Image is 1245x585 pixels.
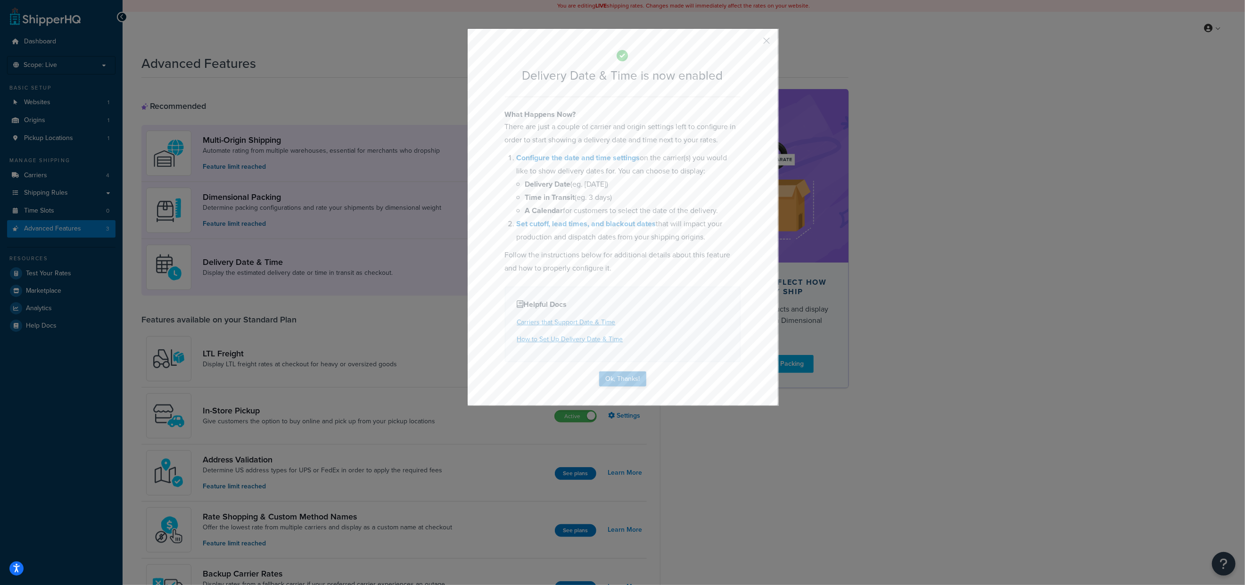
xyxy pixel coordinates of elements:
li: (eg. [DATE]) [525,178,741,191]
a: How to Set Up Delivery Date & Time [517,334,623,344]
a: Carriers that Support Date & Time [517,317,616,327]
h4: Helpful Docs [517,299,728,310]
li: (eg. 3 days) [525,191,741,204]
p: There are just a couple of carrier and origin settings left to configure in order to start showin... [505,120,741,147]
li: for customers to select the date of the delivery. [525,204,741,217]
li: that will impact your production and dispatch dates from your shipping origins. [517,217,741,244]
b: A Calendar [525,205,563,216]
li: on the carrier(s) you would like to show delivery dates for. You can choose to display: [517,151,741,217]
h2: Delivery Date & Time is now enabled [505,69,741,82]
button: Ok, Thanks! [599,371,646,387]
b: Delivery Date [525,179,571,190]
a: Set cutoff, lead times, and blackout dates [517,218,656,229]
p: Follow the instructions below for additional details about this feature and how to properly confi... [505,248,741,275]
a: Configure the date and time settings [517,152,640,163]
h4: What Happens Now? [505,109,741,120]
b: Time in Transit [525,192,575,203]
